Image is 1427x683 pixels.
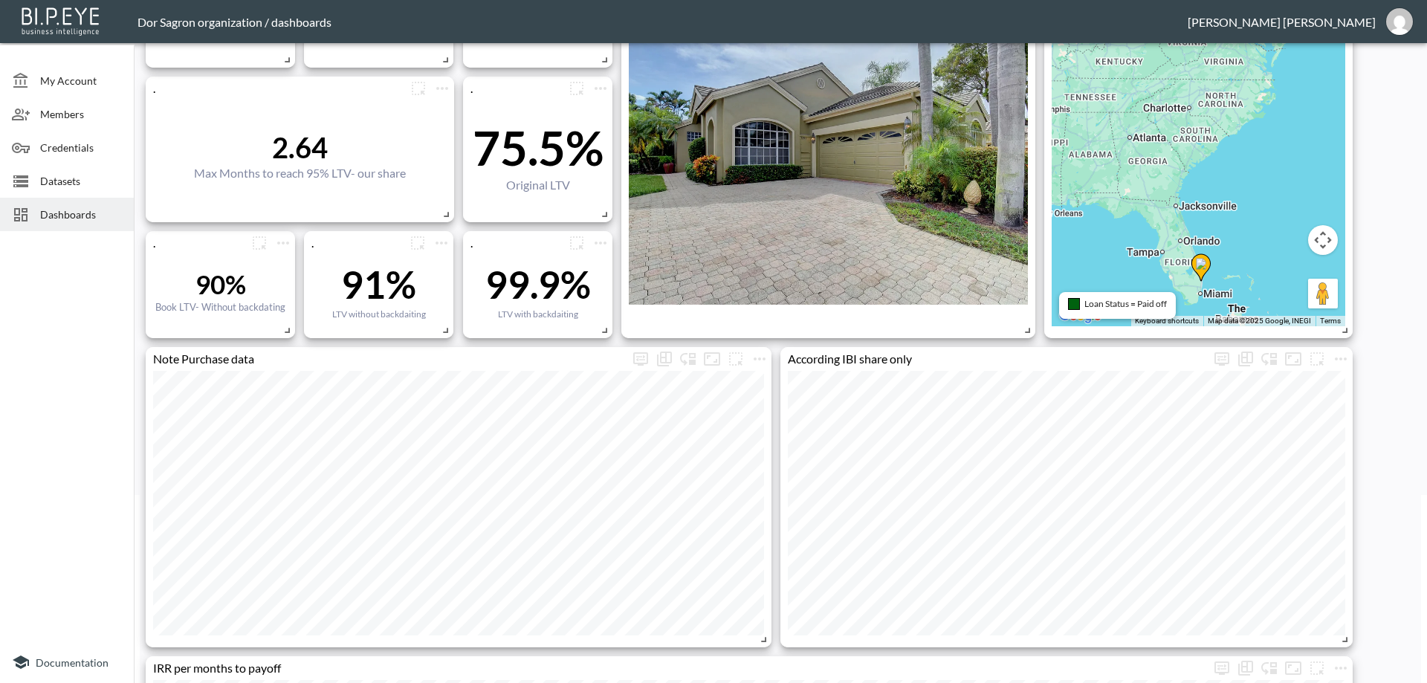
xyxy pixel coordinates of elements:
[40,173,122,189] span: Datasets
[40,73,122,88] span: My Account
[1308,279,1338,308] button: Drag Pegman onto the map to open Street View
[473,119,604,176] div: 75.5%
[1320,317,1341,325] a: Terms
[676,347,700,371] div: Enable/disable chart dragging
[1210,656,1234,680] button: more
[565,80,589,94] span: Attach chart to a group
[1210,347,1234,371] button: more
[146,661,1210,675] div: IRR per months to payoff
[1281,656,1305,680] button: Fullscreen
[155,268,285,300] div: 90%
[406,231,430,255] button: more
[1305,656,1329,680] button: more
[1329,656,1353,680] button: more
[629,347,653,371] button: more
[407,80,430,94] span: Attach chart to a group
[780,352,1210,366] div: According IBI share only
[1210,347,1234,371] span: Display settings
[1305,659,1329,673] span: Attach chart to a group
[332,262,426,307] div: 91%
[194,130,406,164] div: 2.64
[589,77,612,100] span: Chart settings
[1376,4,1423,39] button: orens@ibi.co.il
[430,77,454,100] span: Chart settings
[40,140,122,155] span: Credentials
[271,231,295,255] button: more
[430,77,454,100] button: more
[1305,347,1329,371] button: more
[146,352,629,366] div: Note Purchase data
[629,347,653,371] span: Display settings
[1329,347,1353,371] button: more
[407,77,430,100] button: more
[653,347,676,371] div: Show chart as table
[565,77,589,100] button: more
[1234,347,1258,371] div: Show chart as table
[1308,225,1338,255] button: Map camera controls
[40,207,122,222] span: Dashboards
[724,347,748,371] button: more
[463,236,565,250] div: .
[1084,298,1167,309] span: Loan Status = Paid off
[40,106,122,122] span: Members
[155,301,285,313] div: Book LTV- Without backdating
[271,231,295,255] span: Chart settings
[146,81,407,95] div: .
[748,347,771,371] button: more
[473,178,604,192] div: Original LTV
[565,231,589,255] button: more
[332,308,426,320] div: LTV without backdaiting
[1258,656,1281,680] div: Enable/disable chart dragging
[1188,15,1376,29] div: [PERSON_NAME] [PERSON_NAME]
[1208,317,1311,325] span: Map data ©2025 Google, INEGI
[1329,656,1353,680] span: Chart settings
[1281,347,1305,371] button: Fullscreen
[1305,350,1329,364] span: Attach chart to a group
[589,77,612,100] button: more
[1258,347,1281,371] div: Enable/disable chart dragging
[1210,656,1234,680] span: Display settings
[430,231,453,255] span: Chart settings
[748,347,771,371] span: Chart settings
[485,308,591,320] div: LTV with backdaiting
[146,236,247,250] div: .
[12,653,122,671] a: Documentation
[1135,316,1199,326] button: Keyboard shortcuts
[589,231,612,255] span: Chart settings
[485,262,591,307] div: 99.9%
[463,81,565,95] div: .
[247,234,271,248] span: Attach chart to a group
[247,231,271,255] button: more
[589,231,612,255] button: more
[565,234,589,248] span: Attach chart to a group
[700,347,724,371] button: Fullscreen
[724,350,748,364] span: Attach chart to a group
[36,656,109,669] span: Documentation
[1234,656,1258,680] div: Show chart as table
[19,4,104,37] img: bipeye-logo
[137,15,1188,29] div: Dor Sagron organization / dashboards
[430,231,453,255] button: more
[406,234,430,248] span: Attach chart to a group
[194,166,406,180] div: Max Months to reach 95% LTV- our share
[1329,347,1353,371] span: Chart settings
[304,236,406,250] div: .
[1386,8,1413,35] img: 1164200f4aa6a40d8dd768f45b93975b
[1055,307,1104,326] a: Open this area in Google Maps (opens a new window)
